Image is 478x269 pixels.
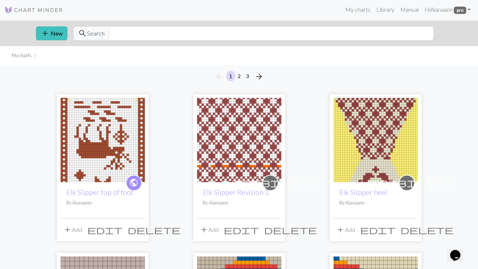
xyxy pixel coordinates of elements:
[361,177,453,188] span: visibility
[243,71,252,81] button: 3
[361,176,453,190] i: private
[221,223,262,237] button: Edit
[339,188,387,196] a: Elk Slipper heel
[262,223,320,237] button: Delete
[342,2,373,17] a: My charts
[78,28,87,38] span: search
[225,176,316,190] i: private
[373,2,397,17] a: Library
[264,225,317,235] span: delete
[358,223,398,237] button: Edit
[255,72,263,81] i: Next
[336,225,345,235] span: add
[339,199,412,206] p: By Alanaann
[226,71,235,81] button: 1
[235,71,244,81] button: 2
[398,223,456,237] button: Delete
[224,225,259,234] i: Edit
[454,7,466,14] span: pro
[66,199,139,206] p: By Alanaann
[197,136,281,143] a: Elk Slipper Revision 1
[422,2,474,17] a: HiAlanaann pro
[87,225,123,234] i: Edit
[197,223,221,237] button: Add
[85,223,125,237] button: Edit
[125,223,183,237] button: Delete
[36,26,67,40] button: New
[203,188,269,196] a: Elk Slipper Revision 1
[333,136,418,143] a: Elk Slipper heel
[224,225,259,235] span: edit
[360,225,395,234] i: Edit
[401,225,453,235] span: delete
[197,98,281,182] img: Elk Slipper Revision 1
[128,225,180,235] span: delete
[255,71,263,82] span: arrow_forward
[129,176,138,190] i: public
[61,136,145,143] a: Elk Slipper top of foot
[333,98,418,182] img: Elk Slipper heel
[200,225,208,235] span: add
[225,177,316,188] span: visibility
[126,175,142,191] a: public
[447,240,471,262] iframe: chat widget
[203,199,276,206] p: By Alanaann
[4,5,63,14] img: Logo
[61,98,145,182] img: Elk Slipper top of foot
[87,29,105,38] span: Search
[129,177,138,188] span: public
[87,225,123,235] span: edit
[333,223,358,237] button: Add
[12,52,32,59] li: My charts
[397,2,422,17] a: Manual
[212,71,266,82] nav: Page navigation
[66,188,134,196] a: Elk Slipper top of foot
[61,223,85,237] button: Add
[360,225,395,235] span: edit
[41,28,50,38] span: add
[252,71,266,82] button: Next
[63,225,72,235] span: add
